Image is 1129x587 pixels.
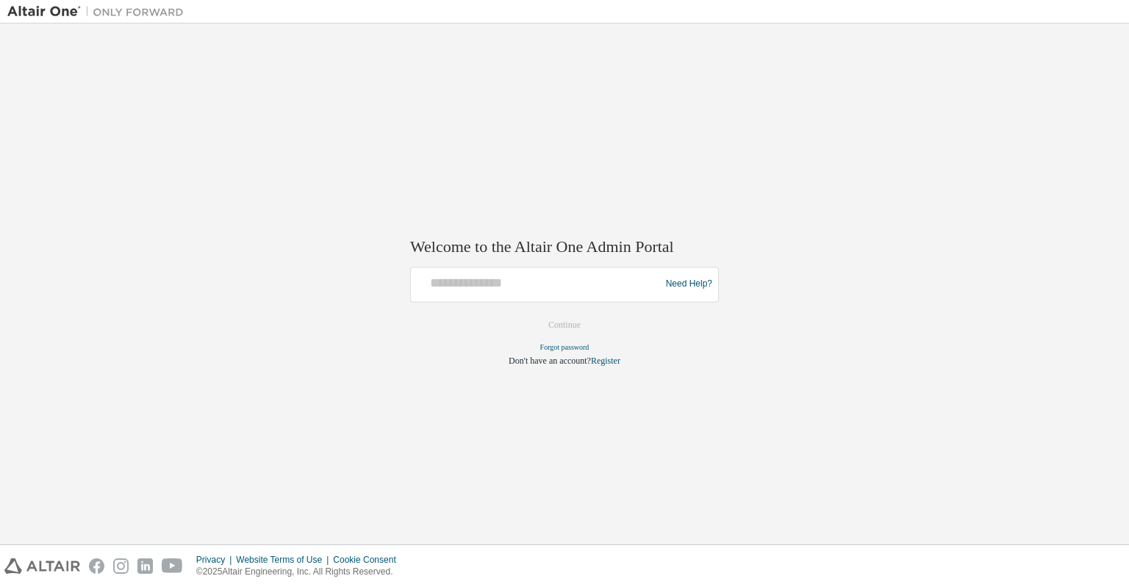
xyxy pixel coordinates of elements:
[540,343,589,351] a: Forgot password
[236,554,333,566] div: Website Terms of Use
[410,237,719,258] h2: Welcome to the Altair One Admin Portal
[137,558,153,574] img: linkedin.svg
[591,356,620,366] a: Register
[196,554,236,566] div: Privacy
[113,558,129,574] img: instagram.svg
[333,554,404,566] div: Cookie Consent
[89,558,104,574] img: facebook.svg
[162,558,183,574] img: youtube.svg
[196,566,405,578] p: © 2025 Altair Engineering, Inc. All Rights Reserved.
[509,356,591,366] span: Don't have an account?
[4,558,80,574] img: altair_logo.svg
[7,4,191,19] img: Altair One
[666,284,712,285] a: Need Help?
